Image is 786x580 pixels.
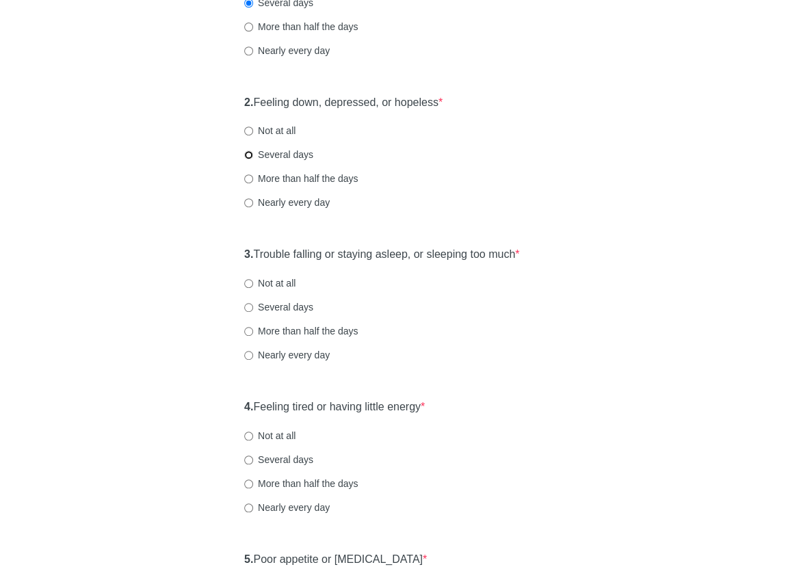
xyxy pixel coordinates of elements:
[244,300,313,314] label: Several days
[244,23,253,31] input: More than half the days
[244,44,330,57] label: Nearly every day
[244,196,330,209] label: Nearly every day
[244,479,253,488] input: More than half the days
[244,351,253,360] input: Nearly every day
[244,248,253,260] strong: 3.
[244,456,253,464] input: Several days
[244,96,253,108] strong: 2.
[244,148,313,161] label: Several days
[244,477,358,490] label: More than half the days
[244,501,330,514] label: Nearly every day
[244,124,296,137] label: Not at all
[244,247,519,263] label: Trouble falling or staying asleep, or sleeping too much
[244,276,296,290] label: Not at all
[244,327,253,336] input: More than half the days
[244,174,253,183] input: More than half the days
[244,401,253,412] strong: 4.
[244,453,313,466] label: Several days
[244,552,427,568] label: Poor appetite or [MEDICAL_DATA]
[244,399,425,415] label: Feeling tired or having little energy
[244,348,330,362] label: Nearly every day
[244,432,253,440] input: Not at all
[244,553,253,565] strong: 5.
[244,150,253,159] input: Several days
[244,303,253,312] input: Several days
[244,20,358,34] label: More than half the days
[244,503,253,512] input: Nearly every day
[244,127,253,135] input: Not at all
[244,172,358,185] label: More than half the days
[244,324,358,338] label: More than half the days
[244,279,253,288] input: Not at all
[244,95,443,111] label: Feeling down, depressed, or hopeless
[244,198,253,207] input: Nearly every day
[244,47,253,55] input: Nearly every day
[244,429,296,443] label: Not at all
